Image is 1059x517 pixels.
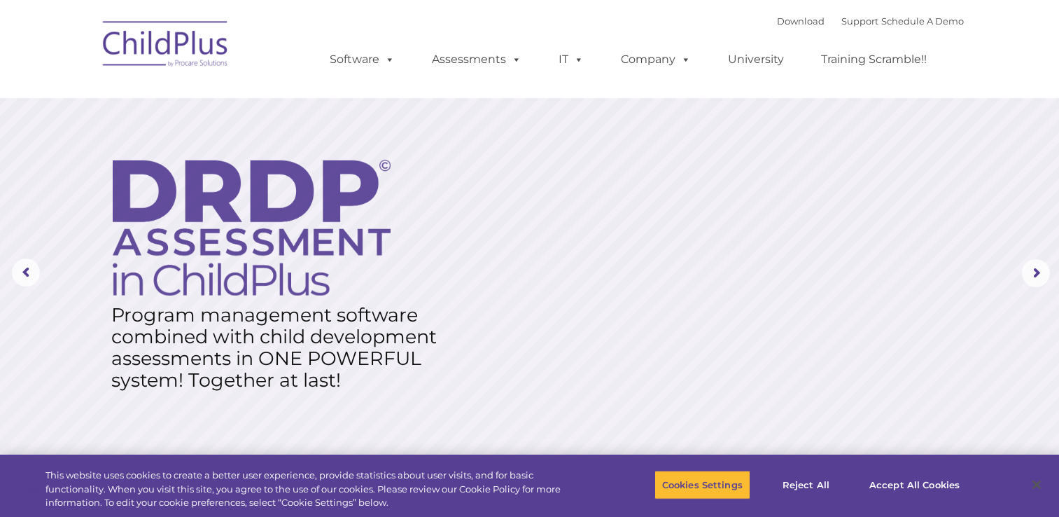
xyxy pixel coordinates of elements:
[777,15,964,27] font: |
[96,11,236,81] img: ChildPlus by Procare Solutions
[862,470,967,499] button: Accept All Cookies
[316,46,409,74] a: Software
[45,469,582,510] div: This website uses cookies to create a better user experience, provide statistics about user visit...
[1021,469,1052,500] button: Close
[841,15,878,27] a: Support
[607,46,705,74] a: Company
[654,470,750,499] button: Cookies Settings
[762,470,850,499] button: Reject All
[777,15,825,27] a: Download
[807,46,941,74] a: Training Scramble!!
[714,46,798,74] a: University
[545,46,598,74] a: IT
[881,15,964,27] a: Schedule A Demo
[113,160,391,296] img: DRDP Assessment in ChildPlus
[111,304,450,391] rs-layer: Program management software combined with child development assessments in ONE POWERFUL system! T...
[418,46,535,74] a: Assessments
